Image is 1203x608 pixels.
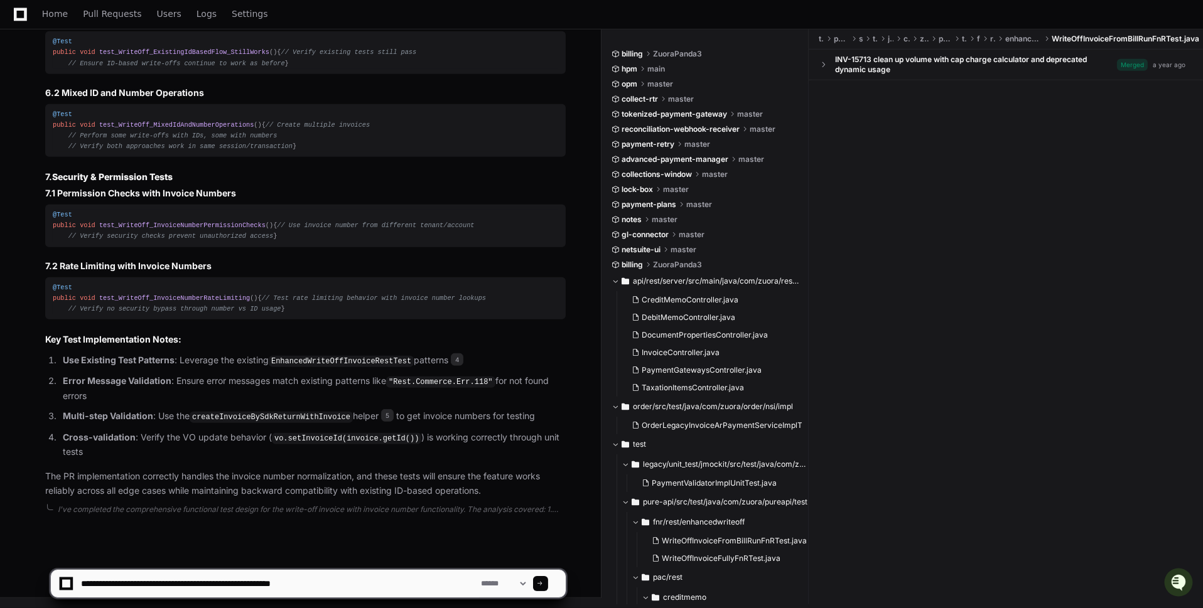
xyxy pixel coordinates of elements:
span: 4 [451,353,463,366]
span: PaymentValidatorImplUnitTest.java [652,478,777,488]
button: See all [195,134,229,149]
span: master [671,245,696,255]
span: PaymentGatewaysController.java [642,365,762,375]
button: PaymentValidatorImplUnitTest.java [637,474,802,492]
h4: 6.2 Mixed ID and Number Operations [45,87,566,99]
code: EnhancedWriteOffInvoiceRestTest [269,356,414,367]
div: I've completed the comprehensive functional test design for the write-off invoice with invoice nu... [58,504,566,515]
span: void [80,48,95,56]
img: 1756235613930-3d25f9e4-fa56-45dd-b3ad-e072dfbd1548 [13,93,35,115]
span: lock-box [622,184,653,195]
div: { } [53,109,558,152]
div: { } [53,36,558,68]
button: legacy/unit_test/jmockit/src/test/java/com/zuora/settlement/payment/service/impl [622,454,809,474]
span: advanced-payment-manager [622,154,728,164]
span: public [53,294,76,302]
span: test_WriteOff_InvoiceNumberRateLimiting [99,294,250,302]
span: WriteOffInvoiceFromBillRunFnRTest.java [1052,34,1199,44]
button: order/src/test/java/com/zuora/order/nsi/impl [612,397,799,417]
button: DocumentPropertiesController.java [627,326,792,344]
strong: Use Existing Test Patterns [63,355,175,365]
strong: Error Message Validation [63,375,171,386]
span: java [888,34,893,44]
span: Pull Requests [83,10,141,18]
span: master [686,200,712,210]
span: // Test rate limiting behavior with invoice number lookups [262,294,486,302]
h4: 7.2 Rate Limiting with Invoice Numbers [45,260,566,272]
span: () [250,294,257,302]
span: main [647,64,665,74]
span: master [647,79,673,89]
span: DebitMemoController.java [642,312,735,323]
span: rest [990,34,995,44]
button: test [612,434,799,454]
span: notes [622,215,642,225]
svg: Directory [622,274,629,289]
span: // Verify both approaches work in same session/transaction [68,142,293,150]
code: vo.setInvoiceId(invoice.getId()) [272,433,421,444]
span: pure-api [834,34,850,44]
span: test_WriteOff_MixedIdAndNumberOperations [99,121,254,129]
span: ZuoraPanda3 [653,260,702,270]
span: master [750,124,775,134]
span: master [684,139,710,149]
svg: Directory [622,437,629,452]
button: OrderLegacyInvoiceArPaymentServiceImplTest.java [627,417,802,434]
span: public [53,221,76,229]
button: Start new chat [213,97,229,112]
p: : Ensure error messages match existing patterns like for not found errors [63,374,566,403]
span: master [738,154,764,164]
span: Home [42,10,68,18]
span: payment-plans [622,200,676,210]
code: "Rest.Commerce.Err.118" [386,376,495,388]
span: Users [157,10,181,18]
svg: Directory [632,494,639,509]
span: master [702,169,728,179]
strong: Multi-step Validation [63,410,153,421]
div: INV-15713 clean up volume with cap charge calculator and deprecated dynamic usage [835,55,1117,75]
span: • [104,168,109,178]
span: OrderLegacyInvoiceArPaymentServiceImplTest.java [642,420,829,430]
span: // Verify security checks prevent unauthorized access [68,232,274,240]
a: Powered byPylon [89,195,152,205]
img: PlayerZero [13,12,38,37]
span: test [962,34,967,44]
span: legacy/unit_test/jmockit/src/test/java/com/zuora/settlement/payment/service/impl [643,459,809,469]
span: tokenized-payment-gateway [622,109,727,119]
p: : Verify the VO update behavior ( ) is working correctly through unit tests [63,430,566,459]
h4: 7.1 Permission Checks with Invoice Numbers [45,187,566,200]
span: test [819,34,824,44]
span: ZuoraPanda3 [653,49,702,59]
span: public [53,48,76,56]
p: : Use the helper to get invoice numbers for testing [63,409,566,424]
span: collections-window [622,169,692,179]
span: DocumentPropertiesController.java [642,330,768,340]
span: fnr [977,34,980,44]
div: a year ago [1153,60,1185,69]
strong: Cross-validation [63,432,136,442]
div: { } [53,210,558,242]
span: order/src/test/java/com/zuora/order/nsi/impl [633,402,793,412]
span: CreditMemoController.java [642,295,738,305]
span: 5 [381,409,394,422]
h3: 7. [45,171,566,183]
span: test [633,439,646,449]
span: // Use invoice number from different tenant/account [277,221,474,229]
span: [PERSON_NAME] [39,168,102,178]
span: @Test [53,110,72,118]
div: Welcome [13,50,229,70]
button: api/rest/server/src/main/java/com/zuora/rest/resources [612,271,799,291]
h2: Key Test Implementation Notes: [45,333,566,346]
button: WriteOffInvoiceFromBillRunFnRTest.java [647,532,812,550]
span: zuora [920,34,929,44]
button: PaymentGatewaysController.java [627,361,792,379]
span: test_WriteOff_InvoiceNumberPermissionChecks [99,221,266,229]
span: test [873,34,878,44]
svg: Directory [622,399,629,414]
span: () [266,221,273,229]
div: Start new chat [43,93,206,105]
div: { } [53,282,558,314]
svg: Directory [632,457,639,472]
span: // Verify existing tests still pass [281,48,417,56]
